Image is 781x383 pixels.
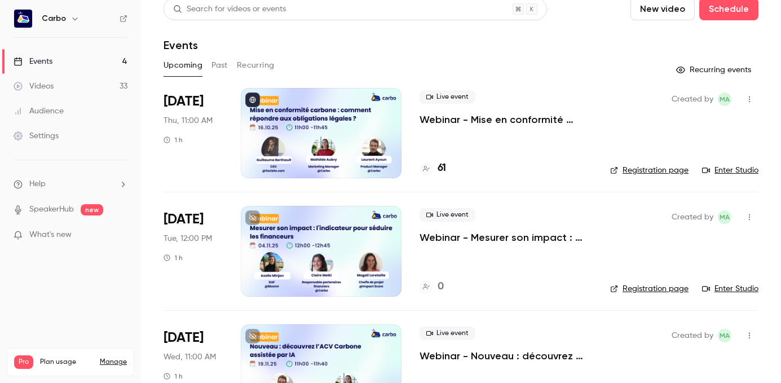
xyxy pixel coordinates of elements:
[164,38,198,52] h1: Events
[420,327,475,340] span: Live event
[29,229,72,241] span: What's new
[420,113,592,126] a: Webinar - Mise en conformité carbone : comment répondre aux obligations légales en 2025 ?
[164,210,204,228] span: [DATE]
[81,204,103,215] span: new
[164,351,216,363] span: Wed, 11:00 AM
[40,358,93,367] span: Plan usage
[672,93,713,106] span: Created by
[14,178,127,190] li: help-dropdown-opener
[100,358,127,367] a: Manage
[718,210,731,224] span: Mathilde Aubry
[164,135,183,144] div: 1 h
[14,355,33,369] span: Pro
[702,165,758,176] a: Enter Studio
[420,90,475,104] span: Live event
[29,178,46,190] span: Help
[42,13,66,24] h6: Carbo
[718,329,731,342] span: Mathilde Aubry
[672,210,713,224] span: Created by
[720,329,730,342] span: MA
[720,210,730,224] span: MA
[164,372,183,381] div: 1 h
[610,283,689,294] a: Registration page
[702,283,758,294] a: Enter Studio
[420,279,444,294] a: 0
[14,130,59,142] div: Settings
[14,81,54,92] div: Videos
[720,93,730,106] span: MA
[164,253,183,262] div: 1 h
[14,56,52,67] div: Events
[610,165,689,176] a: Registration page
[164,233,212,244] span: Tue, 12:00 PM
[14,10,32,28] img: Carbo
[671,61,758,79] button: Recurring events
[29,204,74,215] a: SpeakerHub
[164,93,204,111] span: [DATE]
[211,56,228,74] button: Past
[173,3,286,15] div: Search for videos or events
[164,206,223,296] div: Nov 4 Tue, 12:00 PM (Europe/Paris)
[237,56,275,74] button: Recurring
[420,349,592,363] a: Webinar - Nouveau : découvrez l’ACV Carbone assistée par [PERSON_NAME]
[420,208,475,222] span: Live event
[420,161,446,176] a: 61
[114,230,127,240] iframe: Noticeable Trigger
[164,56,202,74] button: Upcoming
[718,93,731,106] span: Mathilde Aubry
[672,329,713,342] span: Created by
[164,88,223,178] div: Oct 16 Thu, 11:00 AM (Europe/Paris)
[438,279,444,294] h4: 0
[420,231,592,244] a: Webinar - Mesurer son impact : l'indicateur pour séduire les financeurs
[14,105,64,117] div: Audience
[164,329,204,347] span: [DATE]
[438,161,446,176] h4: 61
[164,115,213,126] span: Thu, 11:00 AM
